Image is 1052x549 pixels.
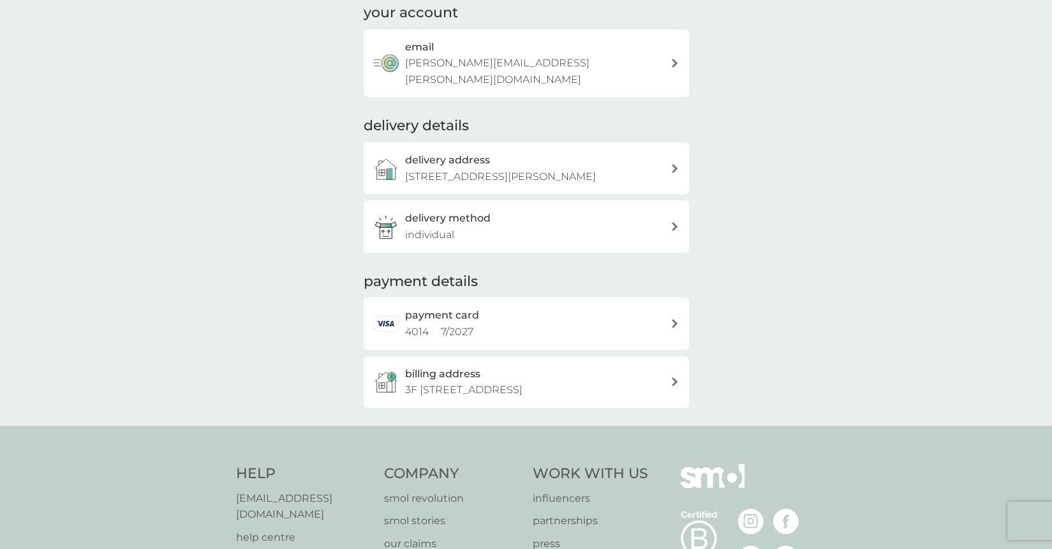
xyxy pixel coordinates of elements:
h3: billing address [405,366,480,382]
a: smol revolution [384,490,520,507]
h3: delivery method [405,210,491,227]
img: smol [681,464,745,508]
p: 3F [STREET_ADDRESS] [405,382,522,398]
a: influencers [533,490,648,507]
button: email[PERSON_NAME][EMAIL_ADDRESS][PERSON_NAME][DOMAIN_NAME] [364,29,689,98]
a: payment card4014 7/2027 [364,297,689,349]
span: 7 / 2027 [441,326,473,338]
h4: Company [384,464,520,484]
a: smol stories [384,513,520,529]
a: partnerships [533,513,648,529]
button: billing address3F [STREET_ADDRESS] [364,356,689,408]
p: [PERSON_NAME][EMAIL_ADDRESS][PERSON_NAME][DOMAIN_NAME] [405,55,670,87]
a: [EMAIL_ADDRESS][DOMAIN_NAME] [236,490,372,523]
h2: payment details [364,272,478,292]
h2: payment card [405,307,479,324]
h2: your account [364,3,458,23]
a: delivery methodindividual [364,200,689,252]
h4: Help [236,464,372,484]
p: individual [405,227,454,243]
span: 4014 [405,326,429,338]
a: help centre [236,529,372,546]
h4: Work With Us [533,464,648,484]
a: delivery address[STREET_ADDRESS][PERSON_NAME] [364,142,689,194]
p: [STREET_ADDRESS][PERSON_NAME] [405,169,596,185]
h3: email [405,39,434,56]
img: visit the smol Instagram page [738,509,764,534]
img: visit the smol Facebook page [773,509,799,534]
h2: delivery details [364,116,469,136]
h3: delivery address [405,152,490,169]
